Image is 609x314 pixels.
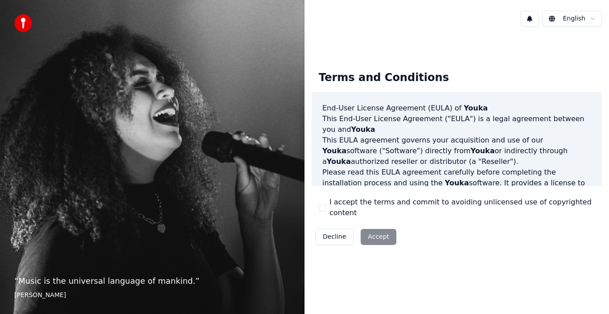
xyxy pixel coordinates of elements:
[322,147,346,155] span: Youka
[464,104,488,112] span: Youka
[329,197,595,218] label: I accept the terms and commit to avoiding unlicensed use of copyrighted content
[322,114,591,135] p: This End-User License Agreement ("EULA") is a legal agreement between you and
[445,179,469,187] span: Youka
[14,275,290,287] p: “ Music is the universal language of mankind. ”
[14,14,32,32] img: youka
[322,103,591,114] h3: End-User License Agreement (EULA) of
[351,125,375,134] span: Youka
[312,64,456,92] div: Terms and Conditions
[14,291,290,300] footer: [PERSON_NAME]
[471,147,495,155] span: Youka
[315,229,354,245] button: Decline
[322,135,591,167] p: This EULA agreement governs your acquisition and use of our software ("Software") directly from o...
[322,167,591,210] p: Please read this EULA agreement carefully before completing the installation process and using th...
[327,157,351,166] span: Youka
